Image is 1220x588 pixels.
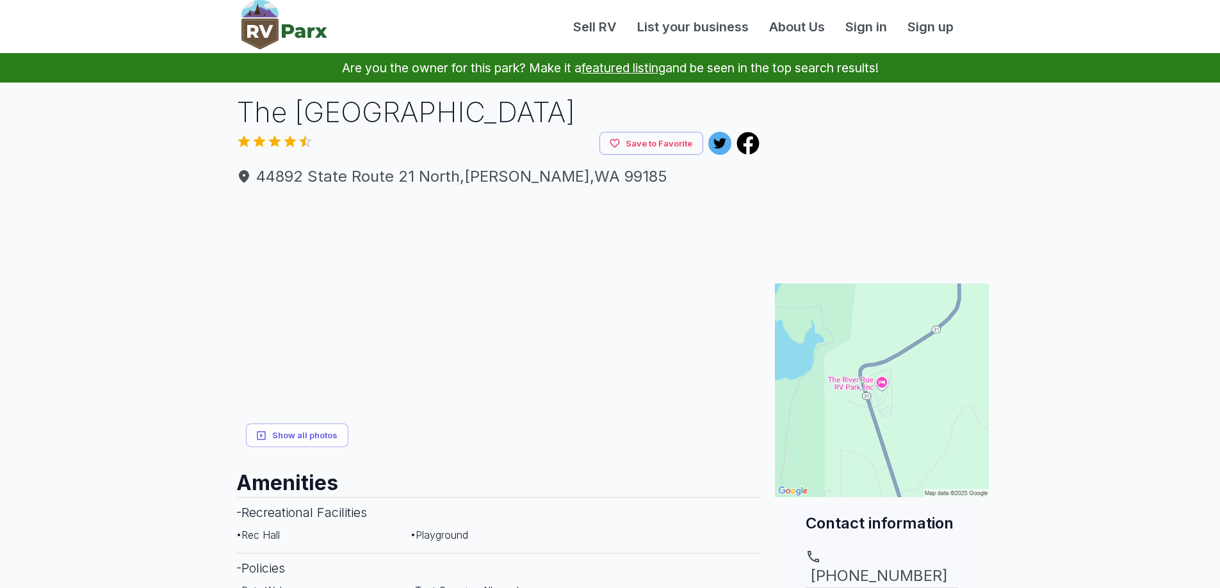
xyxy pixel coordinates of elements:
[411,528,468,541] span: • Playground
[246,424,348,447] button: Show all photos
[631,198,760,327] img: AAcXr8p1cEWuyPEP-ln3uj_gQnl_iw5W1y0EwSZrXDExkuvo_Uf8Bc_P17ayR4eiWRvlKoIJhhRruFuXIk3YyfGpx7p2oE1Dn...
[236,198,497,459] img: AAcXr8qE24Wmob7zqhyJW2dhe6HTTuPKg1E87wUhQZV4M_mHOOfkBoXOk4sFfIkm_lhcCIdJ7Ja0qT-vMIzNxO84ytvRHLGK0...
[500,330,628,459] img: AAcXr8rflNUyPKM3Y8u7HcIXsSbly-zKK3YtvPrlrGOnB8EMPcwuGizwUu3cb1J9sx2ZaAQCbGwerTAfQc3ZPMIXt0rdI1oKa...
[236,459,760,497] h2: Amenities
[599,132,703,155] button: Save to Favorite
[236,165,760,188] span: 44892 State Route 21 North , [PERSON_NAME] , WA 99185
[627,17,759,36] a: List your business
[236,528,280,541] span: • Rec Hall
[15,53,1205,83] p: Are you the owner for this park? Make it a and be seen in the top search results!
[500,198,628,327] img: AAcXr8rkkhN4RcQkis3xt2k9neYGE_zvKxT6nsbVRlj74rcIsm3DRP7TZ1c4Nq6WdEf9hW5wa56vpIE1nZvK2Z-oAQVaZ71z3...
[236,497,760,527] h3: - Recreational Facilities
[236,93,760,132] h1: The [GEOGRAPHIC_DATA]
[775,93,989,253] iframe: Advertisement
[563,17,627,36] a: Sell RV
[236,165,760,188] a: 44892 State Route 21 North,[PERSON_NAME],WA 99185
[582,60,665,75] a: featured listing
[631,330,760,459] img: AAcXr8pamupgSz-nxX50pDr33uGKSlnTnBtRa2bZakNAgtnX-Sy2iUjyF9QKPFYTxcLZq17WOF4DZENjoxG4xrfXrkJivDFmc...
[897,17,964,36] a: Sign up
[775,283,989,497] img: Map for The River Rue RV Park
[806,513,958,534] h2: Contact information
[835,17,897,36] a: Sign in
[236,553,760,583] h3: - Policies
[806,549,958,587] a: [PHONE_NUMBER]
[759,17,835,36] a: About Us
